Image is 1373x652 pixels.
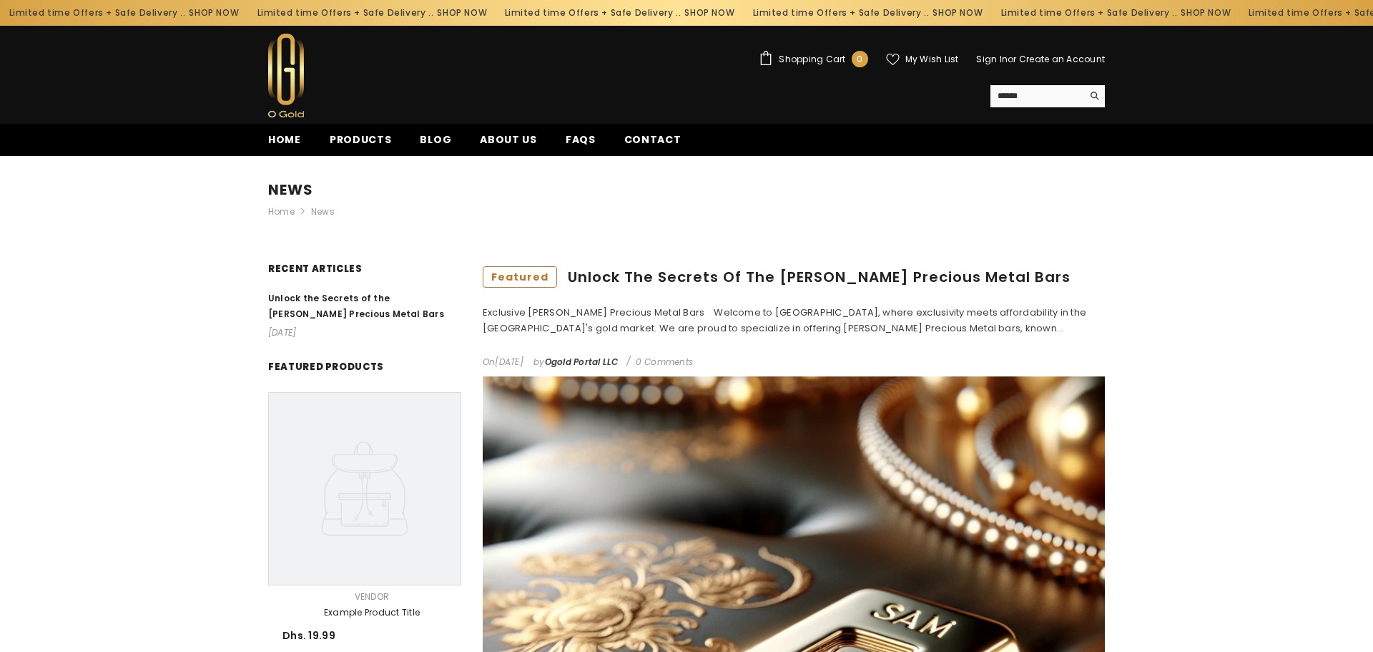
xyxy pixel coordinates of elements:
span: On [483,355,523,367]
time: [DATE] [495,355,523,367]
div: Limited time Offers + Safe Delivery .. [243,1,491,24]
a: Shopping Cart [759,51,867,67]
div: Limited time Offers + Safe Delivery .. [491,1,739,24]
span: About us [480,132,537,147]
h2: RECENT ARTICLES [268,261,461,287]
h2: Featured Products [268,355,461,385]
span: 0 [857,52,862,67]
a: SHOP NOW [184,5,234,21]
nav: breadcrumbs [268,204,1105,266]
span: 0 Comments [629,355,693,367]
span: or [1008,53,1016,65]
span: Shopping Cart [779,55,845,64]
span: FAQs [566,132,596,147]
span: Dhs. 19.99 [282,628,335,643]
button: Search [1083,85,1105,107]
a: Home [254,132,315,156]
a: My Wish List [886,53,959,66]
img: Ogold Shop [268,34,304,117]
span: featured [483,266,557,288]
span: Blog [420,132,451,147]
div: Exclusive [PERSON_NAME] Precious Metal Bars Welcome to [GEOGRAPHIC_DATA], where exclusivity meets... [483,304,1105,336]
span: Unlock the Secrets of the [PERSON_NAME] Precious Metal Bars [268,292,444,320]
span: Contact [624,132,681,147]
p: [DATE] [268,325,461,341]
a: FAQs [551,132,610,156]
summary: Search [990,85,1105,107]
a: Blog [405,132,466,156]
div: Vendor [282,589,461,605]
a: Products [315,132,406,156]
a: SHOP NOW [432,5,482,21]
a: Example product title [282,605,461,621]
span: News [311,204,335,220]
div: Limited time Offers + Safe Delivery .. [987,1,1235,24]
span: Ogold Portal LLC [545,355,619,367]
a: Create an Account [1019,53,1105,65]
span: by [533,355,618,367]
a: link [268,291,461,322]
div: Limited time Offers + Safe Delivery .. [739,1,987,24]
a: Contact [610,132,696,156]
span: Home [268,132,301,147]
h1: News [268,156,1105,204]
a: SHOP NOW [1176,5,1226,21]
span: Products [330,132,392,147]
a: featuredUnlock the Secrets of the [PERSON_NAME] Precious Metal Bars [483,266,1105,288]
a: Sign In [976,53,1008,65]
a: SHOP NOW [927,5,978,21]
span: My Wish List [905,55,959,64]
a: Home [268,204,295,220]
a: About us [466,132,551,156]
a: SHOP NOW [680,5,730,21]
